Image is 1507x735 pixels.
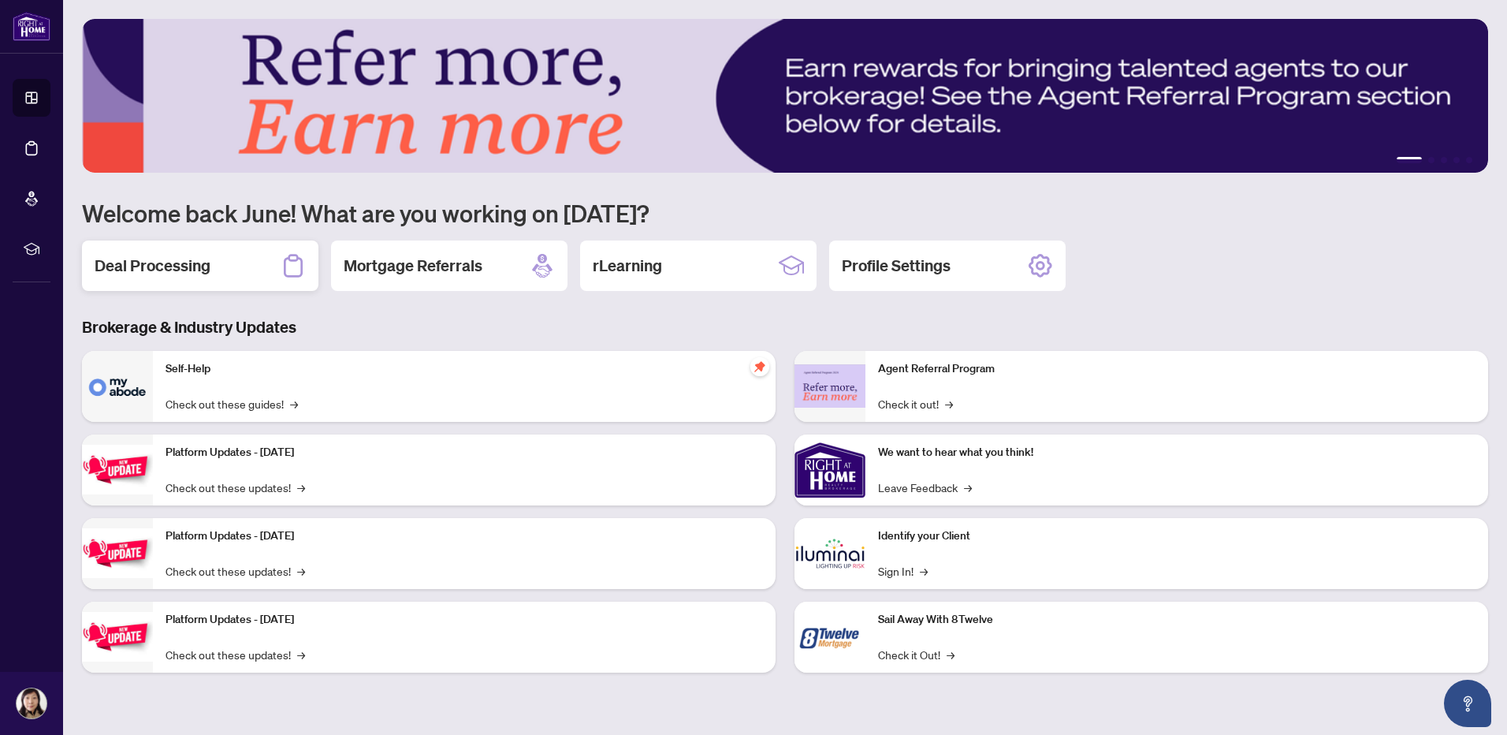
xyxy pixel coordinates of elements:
[947,646,954,663] span: →
[878,646,954,663] a: Check it Out!→
[95,255,210,277] h2: Deal Processing
[794,364,865,408] img: Agent Referral Program
[297,479,305,496] span: →
[82,445,153,494] img: Platform Updates - July 21, 2025
[878,479,972,496] a: Leave Feedback→
[964,479,972,496] span: →
[82,316,1488,338] h3: Brokerage & Industry Updates
[593,255,662,277] h2: rLearning
[166,479,305,496] a: Check out these updates!→
[878,528,1475,545] p: Identify your Client
[878,395,953,412] a: Check it out!→
[945,395,953,412] span: →
[82,528,153,578] img: Platform Updates - July 8, 2025
[166,395,298,412] a: Check out these guides!→
[878,562,928,580] a: Sign In!→
[297,562,305,580] span: →
[166,360,763,378] p: Self-Help
[1453,157,1460,163] button: 4
[1397,157,1422,163] button: 1
[82,19,1488,173] img: Slide 0
[1444,680,1491,727] button: Open asap
[82,198,1488,228] h1: Welcome back June! What are you working on [DATE]?
[166,444,763,461] p: Platform Updates - [DATE]
[82,351,153,422] img: Self-Help
[166,562,305,580] a: Check out these updates!→
[842,255,951,277] h2: Profile Settings
[794,435,865,506] img: We want to hear what you think!
[82,612,153,662] img: Platform Updates - June 23, 2025
[794,602,865,673] img: Sail Away With 8Twelve
[166,528,763,545] p: Platform Updates - [DATE]
[290,395,298,412] span: →
[166,646,305,663] a: Check out these updates!→
[297,646,305,663] span: →
[920,562,928,580] span: →
[1441,157,1447,163] button: 3
[17,688,47,718] img: Profile Icon
[344,255,482,277] h2: Mortgage Referrals
[878,611,1475,629] p: Sail Away With 8Twelve
[13,12,50,41] img: logo
[878,444,1475,461] p: We want to hear what you think!
[794,518,865,589] img: Identify your Client
[166,611,763,629] p: Platform Updates - [DATE]
[1466,157,1472,163] button: 5
[878,360,1475,378] p: Agent Referral Program
[1428,157,1434,163] button: 2
[750,357,769,376] span: pushpin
